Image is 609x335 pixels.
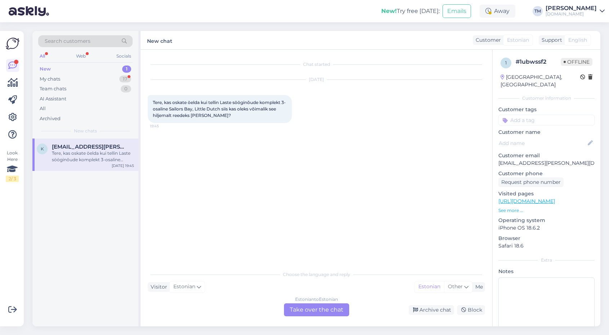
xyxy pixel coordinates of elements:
[546,11,597,17] div: [DOMAIN_NAME]
[457,305,485,315] div: Block
[115,51,133,61] div: Socials
[498,159,595,167] p: [EMAIL_ADDRESS][PERSON_NAME][DOMAIN_NAME]
[119,76,131,83] div: 17
[112,163,134,168] div: [DATE] 19:45
[498,177,564,187] div: Request phone number
[448,283,463,290] span: Other
[409,305,454,315] div: Archive chat
[150,123,177,129] span: 19:45
[507,36,529,44] span: Estonian
[498,217,595,224] p: Operating system
[498,224,595,232] p: iPhone OS 18.6.2
[498,190,595,198] p: Visited pages
[40,85,66,92] div: Team chats
[533,6,543,16] div: TM
[498,106,595,113] p: Customer tags
[498,235,595,242] p: Browser
[38,51,46,61] div: All
[40,105,46,112] div: All
[52,150,134,163] div: Tere, kas oskate öelda kui tellin Laste sööginõude komplekt 3-osaline Sailors Bay, Little Dutch s...
[153,100,286,118] span: Tere, kas oskate öelda kui tellin Laste sööginõude komplekt 3-osaline Sailors Bay, Little Dutch s...
[498,242,595,250] p: Safari 18.6
[40,95,66,103] div: AI Assistant
[295,296,338,303] div: Estonian to Estonian
[284,303,349,316] div: Take over the chat
[505,60,507,65] span: 1
[381,7,440,15] div: Try free [DATE]:
[498,257,595,263] div: Extra
[148,271,485,278] div: Choose the language and reply
[148,283,167,291] div: Visitor
[41,146,44,151] span: K
[6,176,19,182] div: 2 / 3
[498,170,595,177] p: Customer phone
[122,65,131,73] div: 1
[75,51,87,61] div: Web
[6,150,19,182] div: Look Here
[148,61,485,68] div: Chat started
[40,65,51,73] div: New
[499,139,586,147] input: Add name
[539,36,562,44] div: Support
[498,207,595,214] p: See more ...
[173,283,195,291] span: Estonian
[40,76,60,83] div: My chats
[561,58,592,66] span: Offline
[498,128,595,136] p: Customer name
[546,5,605,17] a: [PERSON_NAME][DOMAIN_NAME]
[147,35,172,45] label: New chat
[381,8,397,14] b: New!
[568,36,587,44] span: English
[501,73,580,89] div: [GEOGRAPHIC_DATA], [GEOGRAPHIC_DATA]
[516,58,561,66] div: # 1ubwssf2
[498,95,595,101] div: Customer information
[40,115,61,122] div: Archived
[498,198,555,204] a: [URL][DOMAIN_NAME]
[45,37,90,45] span: Search customers
[121,85,131,92] div: 0
[415,281,444,292] div: Estonian
[472,283,483,291] div: Me
[498,268,595,275] p: Notes
[74,128,97,134] span: New chats
[443,4,471,18] button: Emails
[498,152,595,159] p: Customer email
[480,5,515,18] div: Away
[498,115,595,126] input: Add a tag
[473,36,501,44] div: Customer
[6,37,19,50] img: Askly Logo
[148,76,485,83] div: [DATE]
[546,5,597,11] div: [PERSON_NAME]
[52,144,127,150] span: Kristel.janese@gmail.com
